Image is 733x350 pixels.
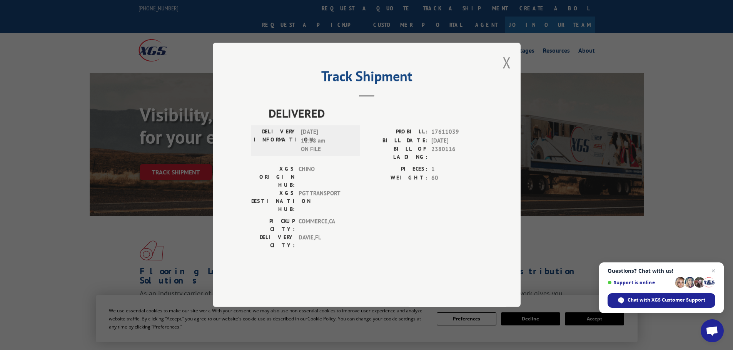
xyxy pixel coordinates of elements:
[701,319,724,342] div: Open chat
[299,217,351,234] span: COMMERCE , CA
[251,234,295,250] label: DELIVERY CITY:
[269,105,482,122] span: DELIVERED
[251,71,482,85] h2: Track Shipment
[251,165,295,189] label: XGS ORIGIN HUB:
[299,234,351,250] span: DAVIE , FL
[709,266,718,275] span: Close chat
[608,293,715,308] div: Chat with XGS Customer Support
[431,136,482,145] span: [DATE]
[367,174,427,182] label: WEIGHT:
[367,145,427,161] label: BILL OF LADING:
[251,189,295,214] label: XGS DESTINATION HUB:
[608,268,715,274] span: Questions? Chat with us!
[608,280,672,285] span: Support is online
[251,217,295,234] label: PICKUP CITY:
[503,52,511,73] button: Close modal
[254,128,297,154] label: DELIVERY INFORMATION:
[431,165,482,174] span: 1
[299,165,351,189] span: CHINO
[301,128,353,154] span: [DATE] 11:38 am ON FILE
[628,297,705,304] span: Chat with XGS Customer Support
[431,128,482,137] span: 17611039
[367,128,427,137] label: PROBILL:
[367,136,427,145] label: BILL DATE:
[367,165,427,174] label: PIECES:
[431,145,482,161] span: 2380116
[431,174,482,182] span: 60
[299,189,351,214] span: PGT TRANSPORT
